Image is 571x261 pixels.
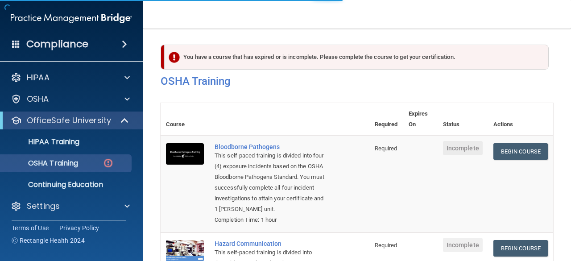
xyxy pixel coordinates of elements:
img: danger-circle.6113f641.png [103,157,114,169]
div: This self-paced training is divided into four (4) exposure incidents based on the OSHA Bloodborne... [215,150,325,215]
span: Required [375,242,397,249]
th: Status [438,103,488,136]
th: Expires On [403,103,438,136]
p: OSHA Training [6,159,78,168]
a: Privacy Policy [59,224,99,232]
a: Terms of Use [12,224,49,232]
a: Hazard Communication [215,240,325,247]
p: Settings [27,201,60,211]
a: Begin Course [493,240,548,257]
a: HIPAA [11,72,130,83]
a: Settings [11,201,130,211]
span: Incomplete [443,238,483,252]
img: PMB logo [11,9,132,27]
h4: Compliance [26,38,88,50]
h4: OSHA Training [161,75,553,87]
a: Bloodborne Pathogens [215,143,325,150]
span: Incomplete [443,141,483,155]
th: Required [369,103,403,136]
a: OSHA [11,94,130,104]
div: You have a course that has expired or is incomplete. Please complete the course to get your certi... [164,45,549,70]
p: Continuing Education [6,180,128,189]
span: Required [375,145,397,152]
p: OSHA [27,94,49,104]
th: Course [161,103,209,136]
span: Ⓒ Rectangle Health 2024 [12,236,85,245]
div: Completion Time: 1 hour [215,215,325,225]
p: HIPAA Training [6,137,79,146]
a: OfficeSafe University [11,115,129,126]
th: Actions [488,103,553,136]
p: OfficeSafe University [27,115,111,126]
img: exclamation-circle-solid-danger.72ef9ffc.png [169,52,180,63]
a: Begin Course [493,143,548,160]
p: HIPAA [27,72,50,83]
